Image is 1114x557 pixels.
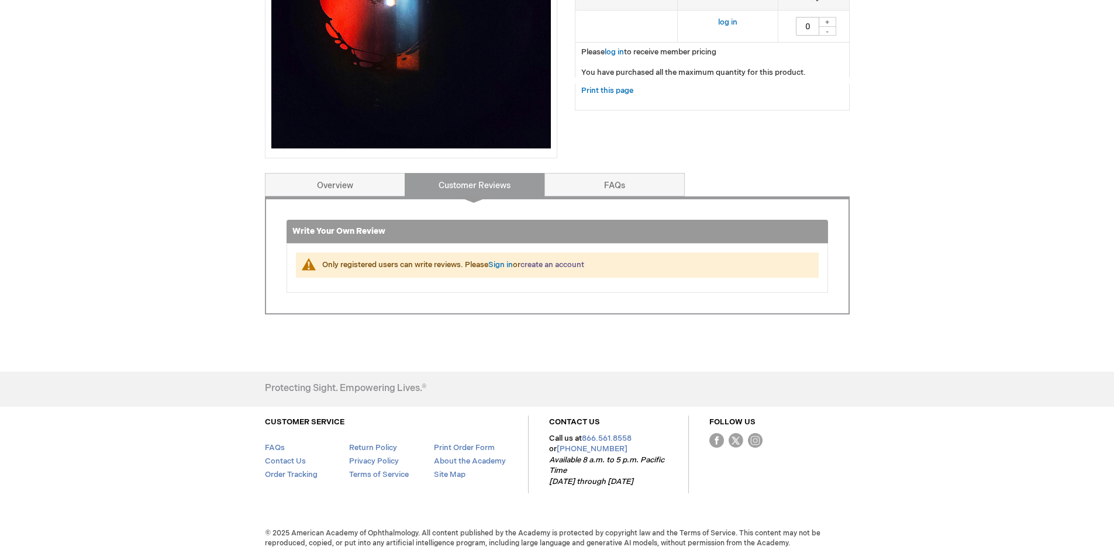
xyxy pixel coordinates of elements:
[709,433,724,448] img: Facebook
[709,417,756,427] a: FOLLOW US
[549,417,600,427] a: CONTACT US
[520,260,584,269] a: create an account
[549,455,664,486] em: Available 8 a.m. to 5 p.m. Pacific Time [DATE] through [DATE]
[292,226,385,236] strong: Write Your Own Review
[582,434,632,443] a: 866.561.8558
[748,433,763,448] img: instagram
[557,444,627,454] a: [PHONE_NUMBER]
[322,260,807,271] div: Only registered users can write reviews. Please or
[549,433,668,487] p: Call us at or
[256,528,858,548] span: © 2025 American Academy of Ophthalmology. All content published by the Academy is protected by co...
[581,47,716,57] span: Please to receive member pricing
[349,443,397,452] a: Return Policy
[434,443,495,452] a: Print Order Form
[581,67,843,78] p: You have purchased all the maximum quantity for this product.
[265,443,285,452] a: FAQs
[605,47,624,57] a: log in
[265,383,426,394] h4: Protecting Sight. Empowering Lives.®
[265,417,344,427] a: CUSTOMER SERVICE
[819,17,836,27] div: +
[819,26,836,36] div: -
[581,84,633,98] a: Print this page
[729,433,743,448] img: Twitter
[405,173,545,196] a: Customer Reviews
[265,456,306,466] a: Contact Us
[434,470,465,479] a: Site Map
[434,456,506,466] a: About the Academy
[265,470,318,479] a: Order Tracking
[796,17,819,36] input: Qty
[349,456,399,466] a: Privacy Policy
[544,173,685,196] a: FAQs
[488,260,513,269] a: Sign in
[265,173,405,196] a: Overview
[349,470,409,479] a: Terms of Service
[718,18,737,27] a: log in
